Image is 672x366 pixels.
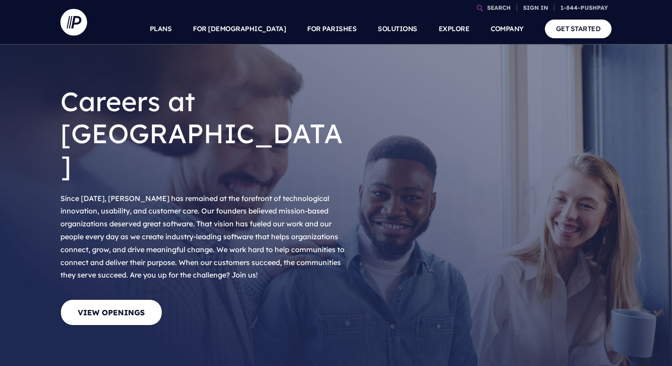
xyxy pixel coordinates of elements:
[378,13,417,44] a: SOLUTIONS
[193,13,286,44] a: FOR [DEMOGRAPHIC_DATA]
[150,13,172,44] a: PLANS
[545,20,612,38] a: GET STARTED
[60,194,344,280] span: Since [DATE], [PERSON_NAME] has remained at the forefront of technological innovation, usability,...
[60,78,349,189] h1: Careers at [GEOGRAPHIC_DATA]
[307,13,356,44] a: FOR PARISHES
[60,299,162,326] a: View Openings
[491,13,524,44] a: COMPANY
[439,13,470,44] a: EXPLORE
